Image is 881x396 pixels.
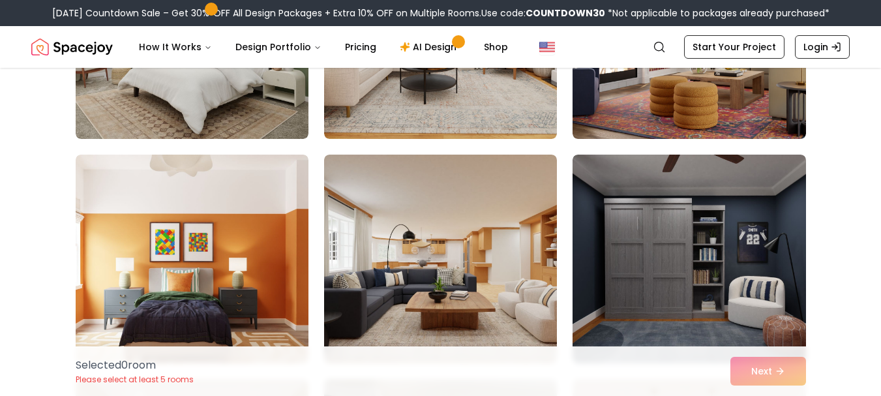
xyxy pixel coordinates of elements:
img: Room room-8 [324,155,557,363]
a: Pricing [335,34,387,60]
span: Use code: [481,7,605,20]
button: How It Works [128,34,222,60]
p: Selected 0 room [76,358,194,373]
p: Please select at least 5 rooms [76,374,194,385]
nav: Main [128,34,518,60]
img: Room room-7 [76,155,308,363]
a: Login [795,35,850,59]
a: Start Your Project [684,35,784,59]
button: Design Portfolio [225,34,332,60]
b: COUNTDOWN30 [526,7,605,20]
span: *Not applicable to packages already purchased* [605,7,829,20]
img: Room room-9 [573,155,805,363]
div: [DATE] Countdown Sale – Get 30% OFF All Design Packages + Extra 10% OFF on Multiple Rooms. [52,7,829,20]
a: Spacejoy [31,34,113,60]
img: Spacejoy Logo [31,34,113,60]
a: Shop [473,34,518,60]
img: United States [539,39,555,55]
a: AI Design [389,34,471,60]
nav: Global [31,26,850,68]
